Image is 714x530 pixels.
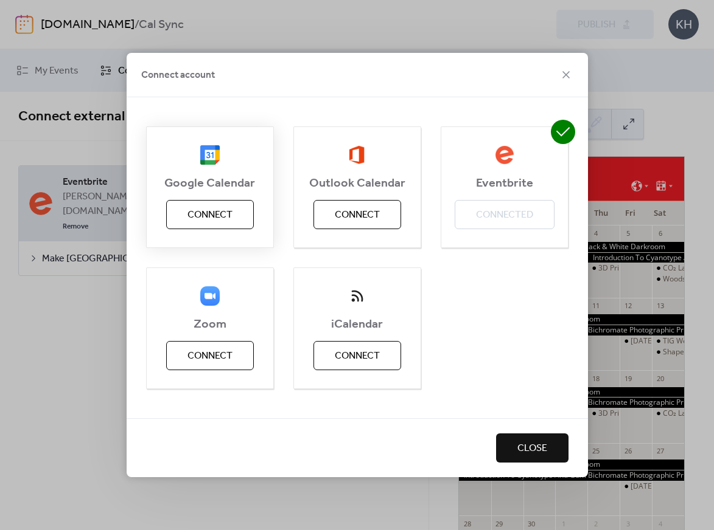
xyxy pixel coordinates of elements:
[147,176,273,191] span: Google Calendar
[348,286,367,306] img: ical
[294,317,421,332] span: iCalendar
[335,208,380,222] span: Connect
[200,145,220,165] img: google
[294,176,421,191] span: Outlook Calendar
[495,145,514,165] img: eventbrite
[496,433,569,463] button: Close
[349,145,365,165] img: outlook
[166,200,254,229] button: Connect
[187,349,233,363] span: Connect
[517,441,547,456] span: Close
[441,176,568,191] span: Eventbrite
[335,349,380,363] span: Connect
[187,208,233,222] span: Connect
[313,200,401,229] button: Connect
[147,317,273,332] span: Zoom
[200,286,220,306] img: zoom
[313,341,401,370] button: Connect
[141,68,215,83] span: Connect account
[166,341,254,370] button: Connect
